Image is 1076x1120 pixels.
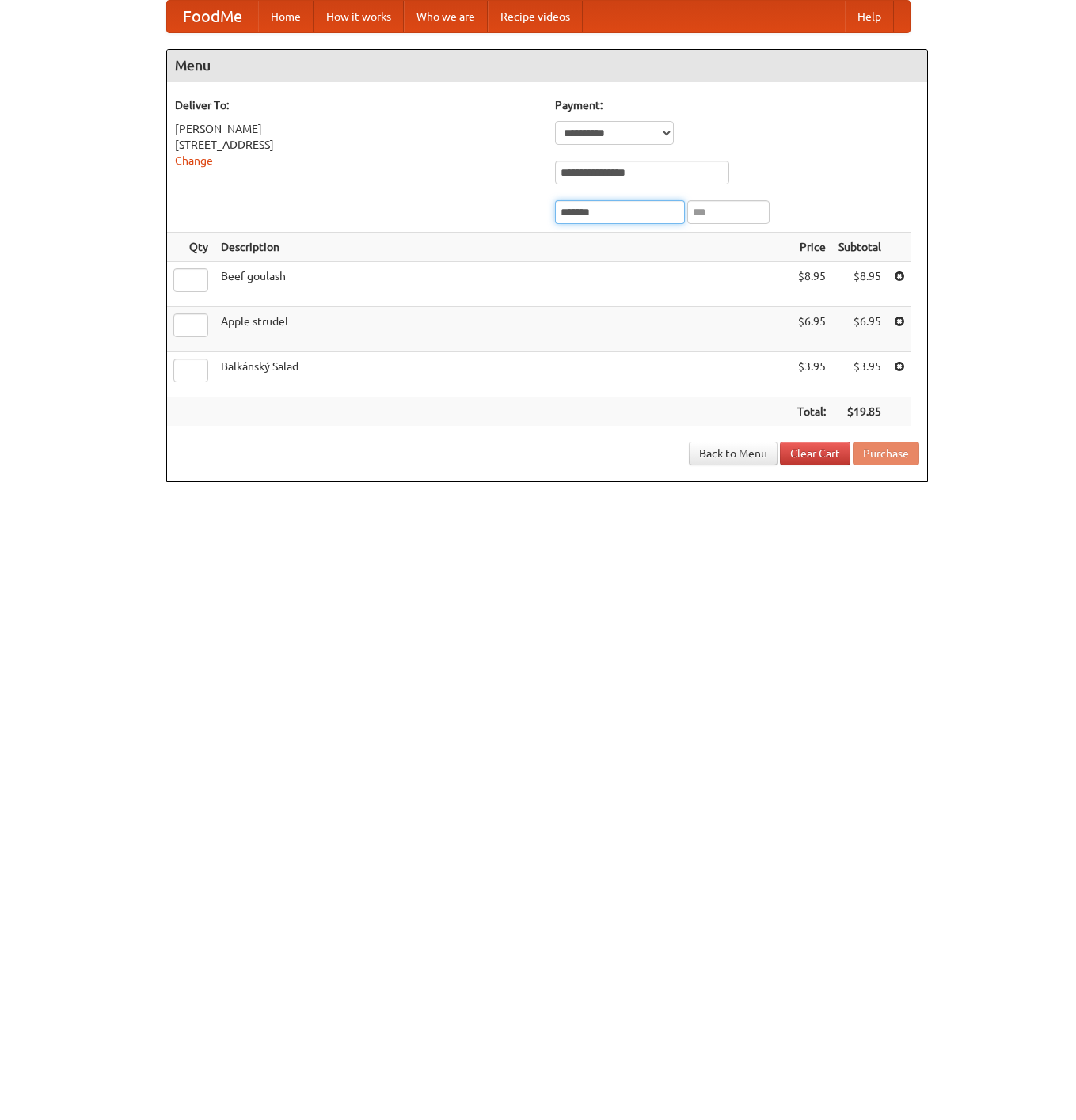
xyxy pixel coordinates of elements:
[791,233,832,262] th: Price
[488,1,583,32] a: Recipe videos
[175,154,213,167] a: Change
[167,233,215,262] th: Qty
[215,307,791,352] td: Apple strudel
[167,50,927,82] h4: Menu
[175,121,539,137] div: [PERSON_NAME]
[780,442,850,465] a: Clear Cart
[689,442,778,465] a: Back to Menu
[404,1,488,32] a: Who we are
[791,397,832,427] th: Total:
[853,442,919,465] button: Purchase
[555,97,919,113] h5: Payment:
[832,262,888,307] td: $8.95
[832,233,888,262] th: Subtotal
[215,233,791,262] th: Description
[845,1,894,32] a: Help
[167,1,258,32] a: FoodMe
[832,397,888,427] th: $19.85
[258,1,314,32] a: Home
[832,352,888,397] td: $3.95
[215,262,791,307] td: Beef goulash
[175,137,539,153] div: [STREET_ADDRESS]
[791,262,832,307] td: $8.95
[215,352,791,397] td: Balkánský Salad
[791,352,832,397] td: $3.95
[832,307,888,352] td: $6.95
[175,97,539,113] h5: Deliver To:
[314,1,404,32] a: How it works
[791,307,832,352] td: $6.95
